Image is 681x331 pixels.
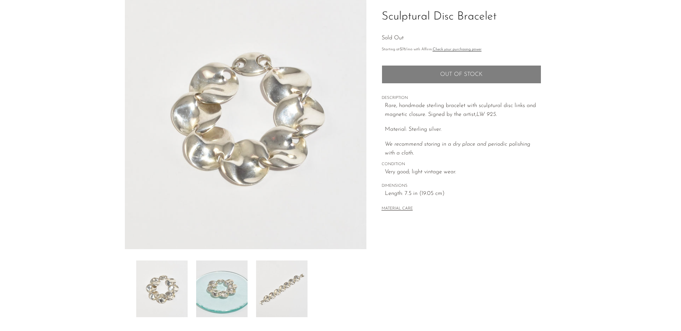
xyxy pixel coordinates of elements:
[382,161,541,168] span: CONDITION
[440,71,482,78] span: Out of stock
[196,260,248,317] img: Sculptural Disc Bracelet
[382,8,541,26] h1: Sculptural Disc Bracelet
[256,260,308,317] img: Sculptural Disc Bracelet
[385,141,530,156] i: We recommend storing in a dry place and periodic polishing with a cloth.
[385,101,541,119] p: Rare, handmade sterling bracelet with sculptural disc links and magnetic closure. Signed by the a...
[382,46,541,53] p: Starting at /mo with Affirm.
[382,183,541,189] span: DIMENSIONS
[382,65,541,84] button: Add to cart
[385,189,541,198] span: Length: 7.5 in (19.05 cm)
[476,112,497,117] em: LW 925.
[382,206,413,212] button: MATERIAL CARE
[385,168,541,177] span: Very good; light vintage wear.
[136,260,188,317] img: Sculptural Disc Bracelet
[382,95,541,101] span: DESCRIPTION
[385,125,541,134] p: Material: Sterling silver.
[433,47,482,51] a: Check your purchasing power - Learn more about Affirm Financing (opens in modal)
[382,35,404,41] span: Sold Out
[400,47,406,51] span: $78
